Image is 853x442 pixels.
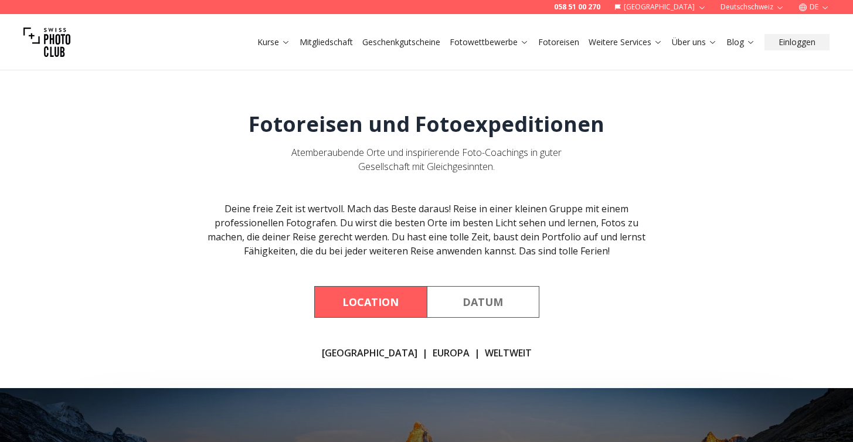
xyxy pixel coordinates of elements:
span: Atemberaubende Orte und inspirierende Foto-Coachings in guter Gesellschaft mit Gleichgesinnten. [291,146,562,173]
a: Über uns [672,36,717,48]
button: Mitgliedschaft [295,34,358,50]
div: | | [322,346,532,360]
button: By Location [314,286,427,318]
button: Weitere Services [584,34,667,50]
button: Einloggen [764,34,830,50]
a: Mitgliedschaft [300,36,353,48]
button: Kurse [253,34,295,50]
button: Fotowettbewerbe [445,34,533,50]
div: Deine freie Zeit ist wertvoll. Mach das Beste daraus! Reise in einer kleinen Gruppe mit einem pro... [202,202,652,258]
a: Blog [726,36,755,48]
button: Über uns [667,34,722,50]
button: Blog [722,34,760,50]
button: Geschenkgutscheine [358,34,445,50]
a: Kurse [257,36,290,48]
a: [GEOGRAPHIC_DATA] [322,346,417,360]
a: 058 51 00 270 [554,2,600,12]
div: Course filter [314,286,539,318]
a: Weitere Services [589,36,662,48]
a: Fotoreisen [538,36,579,48]
img: Swiss photo club [23,19,70,66]
h1: Fotoreisen und Fotoexpeditionen [249,113,604,136]
button: By Date [427,286,539,318]
a: EUROPA [433,346,470,360]
button: Fotoreisen [533,34,584,50]
a: Fotowettbewerbe [450,36,529,48]
a: Geschenkgutscheine [362,36,440,48]
a: WELTWEIT [485,346,532,360]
